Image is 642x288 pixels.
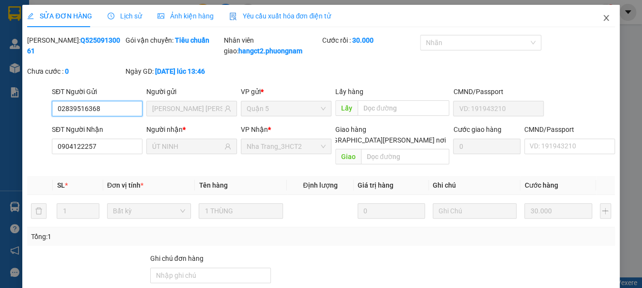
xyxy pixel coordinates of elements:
[358,181,393,189] span: Giá trị hàng
[453,126,501,133] label: Cước giao hàng
[125,35,222,46] div: Gói vận chuyển:
[429,176,521,195] th: Ghi chú
[224,35,320,56] div: Nhân viên giao:
[358,203,425,219] input: 0
[335,126,366,133] span: Giao hàng
[453,139,520,154] input: Cước giao hàng
[146,86,237,97] div: Người gửi
[229,13,237,20] img: icon
[593,5,620,32] button: Close
[247,139,326,154] span: Nha Trang_3HCT2
[241,126,268,133] span: VP Nhận
[524,124,615,135] div: CMND/Passport
[105,12,128,35] img: logo.jpg
[175,36,209,44] b: Tiêu chuẩn
[81,37,133,45] b: [DOMAIN_NAME]
[453,101,544,116] input: VD: 191943210
[199,181,227,189] span: Tên hàng
[224,105,231,112] span: user
[157,13,164,19] span: picture
[57,181,64,189] span: SL
[108,13,114,19] span: clock-circle
[335,100,358,116] span: Lấy
[322,35,418,46] div: Cước rồi :
[602,14,610,22] span: close
[361,149,450,164] input: Dọc đường
[335,88,363,96] span: Lấy hàng
[352,36,373,44] b: 30.000
[27,12,92,20] span: SỬA ĐƠN HÀNG
[125,66,222,77] div: Ngày GD:
[81,46,133,58] li: (c) 2017
[199,203,283,219] input: VD: Bàn, Ghế
[152,141,222,152] input: Tên người nhận
[27,35,124,56] div: [PERSON_NAME]:
[238,47,302,55] b: hangct2.phuongnam
[27,66,124,77] div: Chưa cước :
[27,13,34,19] span: edit
[113,204,186,218] span: Bất kỳ
[52,86,142,97] div: SĐT Người Gửi
[313,135,449,145] span: [GEOGRAPHIC_DATA][PERSON_NAME] nơi
[524,203,592,219] input: 0
[60,14,96,60] b: Gửi khách hàng
[224,143,231,150] span: user
[31,231,249,242] div: Tổng: 1
[247,101,326,116] span: Quận 5
[31,203,47,219] button: delete
[303,181,337,189] span: Định lượng
[150,255,204,262] label: Ghi chú đơn hàng
[241,86,331,97] div: VP gửi
[52,124,142,135] div: SĐT Người Nhận
[155,67,205,75] b: [DATE] lúc 13:46
[600,203,611,219] button: plus
[524,181,558,189] span: Cước hàng
[157,12,214,20] span: Ảnh kiện hàng
[107,181,143,189] span: Đơn vị tính
[229,12,331,20] span: Yêu cầu xuất hóa đơn điện tử
[453,86,544,97] div: CMND/Passport
[146,124,237,135] div: Người nhận
[108,12,142,20] span: Lịch sử
[433,203,517,219] input: Ghi Chú
[12,63,53,125] b: Phương Nam Express
[152,103,222,114] input: Tên người gửi
[335,149,361,164] span: Giao
[358,100,450,116] input: Dọc đường
[150,268,271,283] input: Ghi chú đơn hàng
[65,67,69,75] b: 0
